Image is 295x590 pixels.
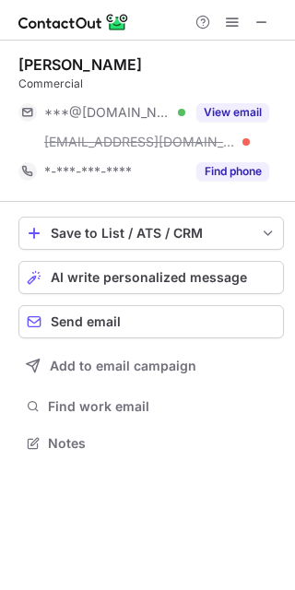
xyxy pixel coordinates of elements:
span: ***@[DOMAIN_NAME] [44,104,171,121]
button: Reveal Button [196,103,269,122]
button: Send email [18,305,284,338]
span: [EMAIL_ADDRESS][DOMAIN_NAME] [44,134,236,150]
button: Notes [18,431,284,456]
div: Commercial [18,76,284,92]
img: ContactOut v5.3.10 [18,11,129,33]
span: Notes [48,435,277,452]
span: Find work email [48,398,277,415]
button: Reveal Button [196,162,269,181]
button: AI write personalized message [18,261,284,294]
button: save-profile-one-click [18,217,284,250]
span: AI write personalized message [51,270,247,285]
button: Add to email campaign [18,349,284,383]
div: [PERSON_NAME] [18,55,142,74]
span: Send email [51,314,121,329]
button: Find work email [18,394,284,419]
span: Add to email campaign [50,359,196,373]
div: Save to List / ATS / CRM [51,226,252,241]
